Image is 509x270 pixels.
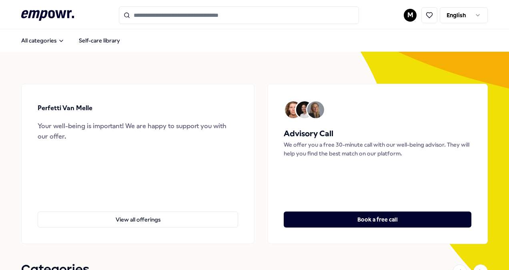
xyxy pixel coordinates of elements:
div: Your well-being is important! We are happy to support you with our offer. [38,121,238,141]
img: Avatar [307,101,324,118]
a: View all offerings [38,199,238,228]
p: We offer you a free 30-minute call with our well-being advisor. They will help you find the best ... [284,140,471,158]
button: All categories [15,32,71,48]
input: Search for products, categories or subcategories [119,6,359,24]
p: Perfetti Van Melle [38,103,92,113]
img: Avatar [285,101,302,118]
img: Avatar [296,101,313,118]
button: Book a free call [284,212,471,228]
nav: Main [15,32,126,48]
h5: Advisory Call [284,127,471,140]
button: M [404,9,417,22]
button: View all offerings [38,212,238,228]
a: Self-care library [72,32,126,48]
